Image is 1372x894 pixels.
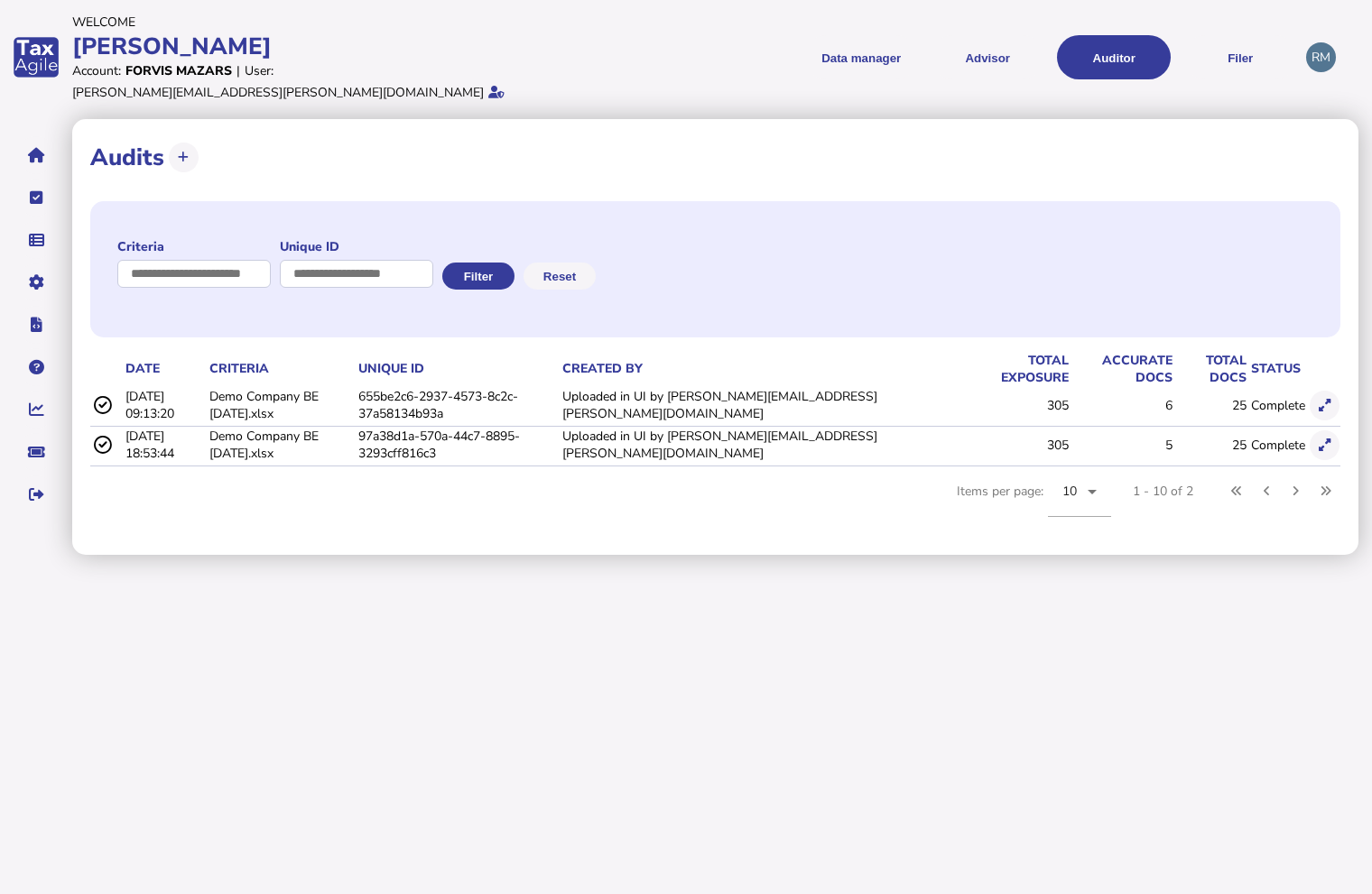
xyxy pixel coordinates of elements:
[355,387,559,424] td: 655be2c6-2937-4573-8c2c-37a58134b93a
[206,351,356,387] th: Criteria
[72,62,121,79] div: Account:
[355,426,559,463] td: 97a38d1a-570a-44c7-8895-3293cff816c3
[17,136,55,174] button: Home
[931,35,1044,79] button: Shows a dropdown of VAT Advisor options
[17,391,55,429] button: Insights
[72,14,681,31] div: Welcome
[442,263,514,290] button: Filter
[1247,351,1306,387] th: status
[29,240,44,241] i: Data manager
[17,221,55,259] button: Data manager
[90,142,164,173] h1: Audits
[488,86,505,98] i: Email verified
[17,179,55,217] button: Tasks
[355,351,559,387] th: Unique id
[280,238,433,255] label: Unique ID
[1222,476,1252,506] button: First page
[1252,476,1282,506] button: Previous page
[965,387,1069,424] td: 305
[804,35,918,79] button: Shows a dropdown of Data manager options
[1070,426,1173,463] td: 5
[125,62,232,79] div: Forvis Mazars
[1306,42,1336,72] div: Profile settings
[17,348,55,386] button: Help pages
[17,263,55,301] button: Manage settings
[957,466,1111,537] div: Items per page:
[169,143,199,172] button: Upload transactions
[559,351,965,387] th: Created by
[206,387,356,424] td: Demo Company BE [DATE].xlsx
[524,263,596,290] button: Reset
[17,475,55,513] button: Sign out
[72,31,681,62] div: [PERSON_NAME]
[690,35,1298,79] menu: navigate products
[1281,476,1311,506] button: Next page
[122,426,206,463] td: [DATE] 18:53:44
[245,62,273,79] div: User:
[1183,35,1297,79] button: Filer
[1048,466,1111,537] mat-form-field: Change page size
[1173,426,1247,463] td: 25
[1057,35,1171,79] button: Auditor
[559,426,965,463] td: Uploaded in UI by [PERSON_NAME][EMAIL_ADDRESS][PERSON_NAME][DOMAIN_NAME]
[122,351,206,387] th: date
[1247,426,1306,463] td: Complete
[559,387,965,424] td: Uploaded in UI by [PERSON_NAME][EMAIL_ADDRESS][PERSON_NAME][DOMAIN_NAME]
[1173,387,1247,424] td: 25
[1062,483,1078,500] span: 10
[122,387,206,424] td: [DATE] 09:13:20
[1310,430,1340,460] button: Show in modal
[1311,476,1340,506] button: Last page
[117,238,271,255] label: Criteria
[72,84,484,101] div: [PERSON_NAME][EMAIL_ADDRESS][PERSON_NAME][DOMAIN_NAME]
[965,351,1069,387] th: total exposure
[17,306,55,344] button: Developer hub links
[1247,387,1306,424] td: Complete
[1070,387,1173,424] td: 6
[206,426,356,463] td: Demo Company BE [DATE].xlsx
[1070,351,1173,387] th: accurate docs
[1173,351,1247,387] th: total docs
[236,62,240,79] div: |
[17,433,55,471] button: Raise a support ticket
[1133,483,1193,500] div: 1 - 10 of 2
[965,426,1069,463] td: 305
[1310,391,1340,420] button: Show in modal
